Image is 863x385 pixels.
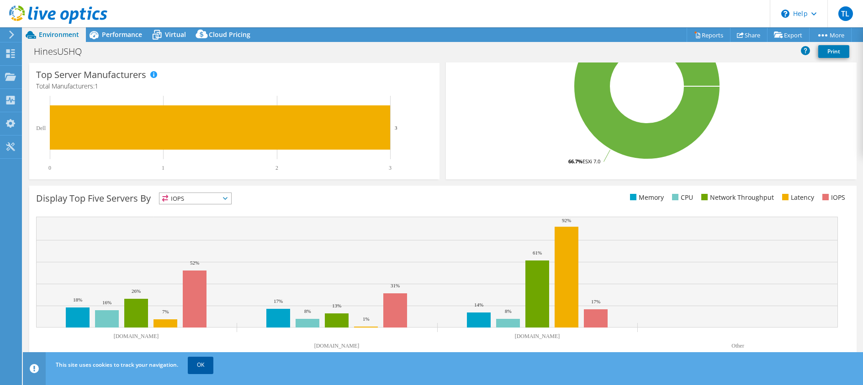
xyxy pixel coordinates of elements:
[505,308,512,314] text: 8%
[767,28,810,42] a: Export
[474,302,483,307] text: 14%
[39,30,79,39] span: Environment
[687,28,731,42] a: Reports
[730,28,768,42] a: Share
[274,298,283,304] text: 17%
[389,165,392,171] text: 3
[332,303,341,308] text: 13%
[209,30,250,39] span: Cloud Pricing
[188,357,213,373] a: OK
[395,125,397,130] text: 3
[73,297,82,302] text: 18%
[304,308,311,314] text: 8%
[36,125,46,131] text: Dell
[731,343,744,349] text: Other
[48,165,51,171] text: 0
[162,165,164,171] text: 1
[628,192,664,203] li: Memory
[114,333,159,339] text: [DOMAIN_NAME]
[391,283,400,288] text: 31%
[95,82,98,90] span: 1
[515,333,560,339] text: [DOMAIN_NAME]
[809,28,852,42] a: More
[314,343,360,349] text: [DOMAIN_NAME]
[165,30,186,39] span: Virtual
[102,300,111,305] text: 16%
[781,10,789,18] svg: \n
[102,30,142,39] span: Performance
[363,316,370,322] text: 1%
[838,6,853,21] span: TL
[36,70,146,80] h3: Top Server Manufacturers
[275,165,278,171] text: 2
[162,309,169,314] text: 7%
[36,81,433,91] h4: Total Manufacturers:
[132,288,141,294] text: 26%
[780,192,814,203] li: Latency
[820,192,845,203] li: IOPS
[591,299,600,304] text: 17%
[699,192,774,203] li: Network Throughput
[568,158,582,165] tspan: 66.7%
[159,193,231,204] span: IOPS
[562,218,571,223] text: 92%
[56,361,178,369] span: This site uses cookies to track your navigation.
[818,45,849,58] a: Print
[670,192,693,203] li: CPU
[190,260,199,265] text: 52%
[30,47,96,57] h1: HinesUSHQ
[582,158,600,165] tspan: ESXi 7.0
[533,250,542,255] text: 61%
